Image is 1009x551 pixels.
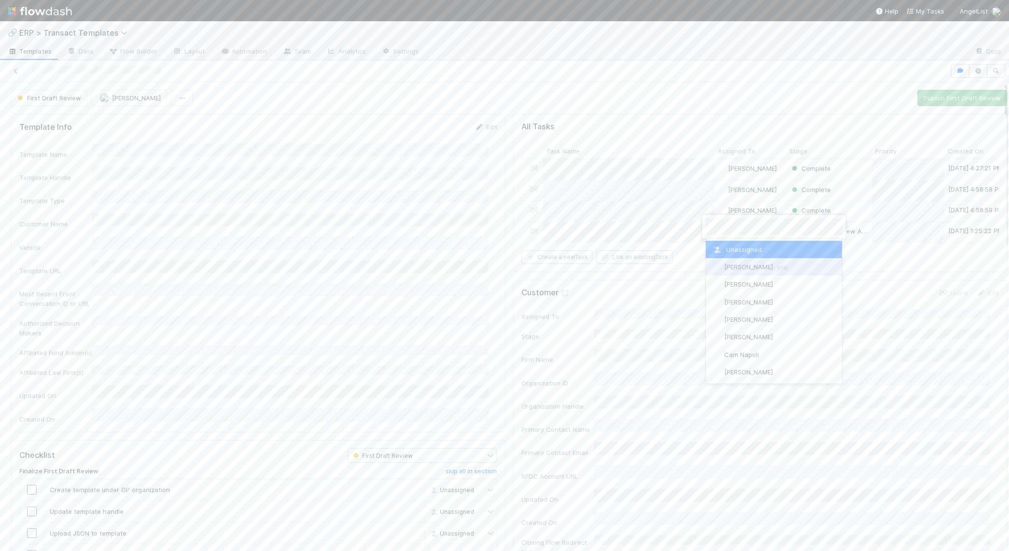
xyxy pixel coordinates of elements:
[712,246,762,253] span: Unassigned
[724,368,773,376] span: [PERSON_NAME]
[712,350,721,359] img: avatar_c399c659-aa0c-4b6f-be8f-2a68e8b72737.png
[724,333,773,341] span: [PERSON_NAME]
[712,368,721,377] img: avatar_ef15843f-6fde-4057-917e-3fb236f438ca.png
[777,263,787,271] span: you
[712,280,721,289] img: avatar_df83acd9-d480-4d6e-a150-67f005a3ea0d.png
[712,315,721,324] img: avatar_11833ecc-818b-4748-aee0-9d6cf8466369.png
[724,351,759,358] span: Cam Napoli
[712,262,721,272] img: avatar_ec9c1780-91d7-48bb-898e-5f40cebd5ff8.png
[724,316,773,323] span: [PERSON_NAME]
[724,280,773,288] span: [PERSON_NAME]
[724,298,773,306] span: [PERSON_NAME]
[712,332,721,342] img: avatar_5e44e996-5f03-4eff-a66f-150ef7877652.png
[712,297,721,307] img: avatar_bb6a6da0-b303-4f88-8b1d-90dbc66890ae.png
[724,263,787,271] span: [PERSON_NAME]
